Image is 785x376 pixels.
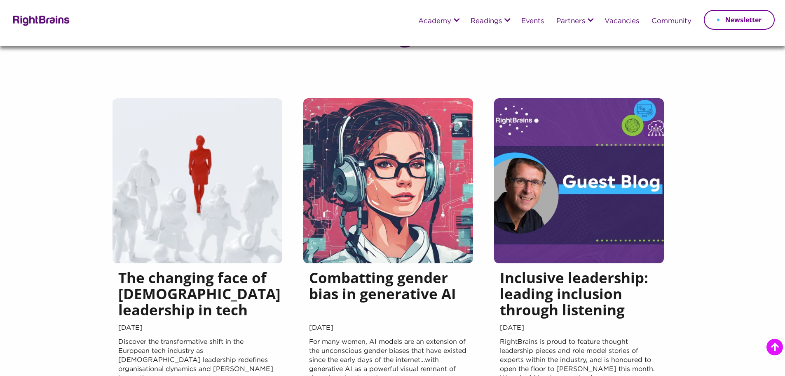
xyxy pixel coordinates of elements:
span: [DATE] [118,322,277,334]
span: [DATE] [309,322,467,334]
a: Newsletter [704,10,775,30]
a: Community [651,18,691,25]
a: Vacancies [605,18,639,25]
a: Partners [556,18,585,25]
a: Academy [418,18,451,25]
img: Rightbrains [10,14,70,26]
h5: Inclusive leadership: leading inclusion through listening [500,270,658,322]
a: Events [521,18,544,25]
h5: The changing face of [DEMOGRAPHIC_DATA] leadership in tech [118,270,277,322]
span: [DATE] [500,322,658,334]
a: Readings [471,18,502,25]
h5: Combatting gender bias in generative AI [309,270,467,322]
